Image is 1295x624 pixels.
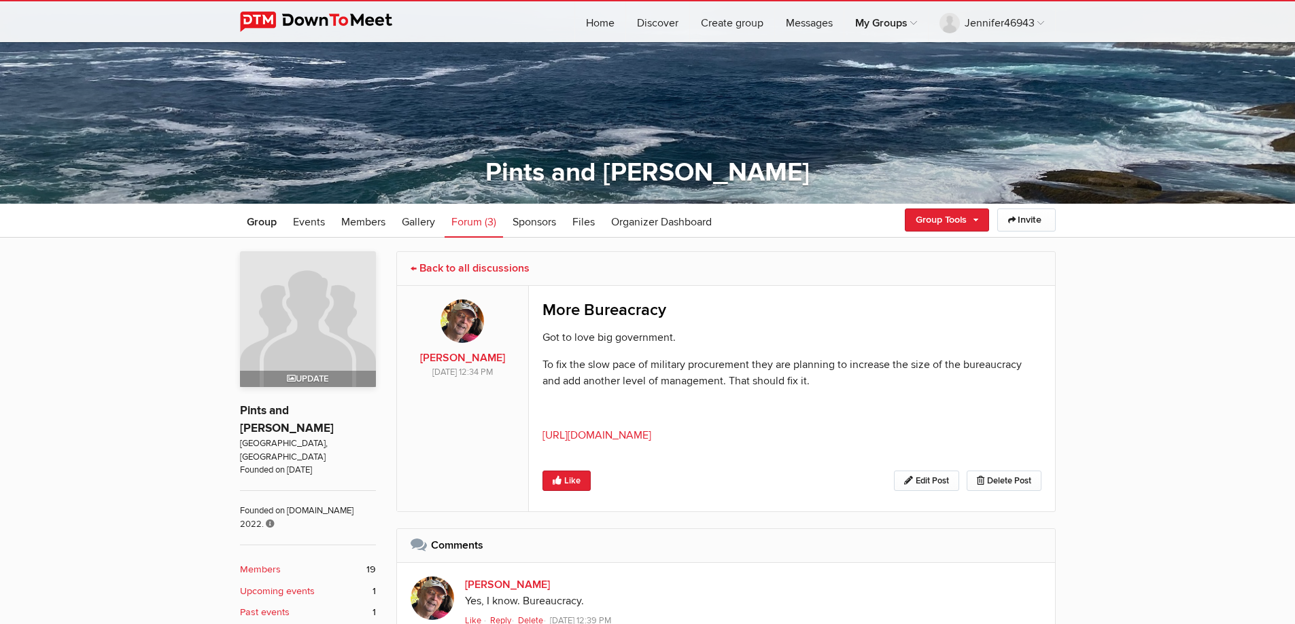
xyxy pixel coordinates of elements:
span: Founded on [DOMAIN_NAME] 2022. [240,490,376,531]
span: Files [572,215,595,229]
b: Members [240,562,281,577]
span: Events [293,215,325,229]
img: Pints and Peterson [240,251,376,387]
b: Past events [240,605,290,620]
a: [URL][DOMAIN_NAME] [542,428,651,442]
a: Gallery [395,204,442,238]
b: [PERSON_NAME] [420,351,505,365]
a: Past events 1 [240,605,376,620]
a: [PERSON_NAME] [411,299,515,365]
h2: Comments [411,529,1041,562]
img: DownToMeet [240,12,413,32]
a: ← Back to all discussions [411,261,530,275]
a: [PERSON_NAME] [465,578,550,591]
a: Invite [997,208,1056,232]
a: Create group [690,1,774,42]
span: 1 [373,605,376,620]
span: Members [341,215,385,229]
span: Group [247,215,277,229]
a: Home [575,1,625,42]
span: Forum [451,215,482,229]
a: Delete Post [967,471,1041,491]
span: Update [287,373,328,384]
p: To fix the slow pace of military procurement they are planning to increase the size of the bureau... [542,356,1041,389]
a: Members [334,204,392,238]
a: Jennifer46943 [929,1,1055,42]
a: My Groups [844,1,928,42]
a: Group Tools [905,208,989,232]
a: Pints and [PERSON_NAME] [240,403,334,435]
a: Events [286,204,332,238]
span: 1 [373,584,376,599]
a: Upcoming events 1 [240,584,376,599]
b: Upcoming events [240,584,315,599]
a: Update [240,251,376,387]
span: 19 [366,562,376,577]
a: Organizer Dashboard [604,204,719,238]
span: [GEOGRAPHIC_DATA], [GEOGRAPHIC_DATA] [240,437,376,464]
a: Members 19 [240,562,376,577]
span: Gallery [402,215,435,229]
a: Messages [775,1,844,42]
span: Organizer Dashboard [611,215,712,229]
p: Got to love big government. [542,329,1041,346]
span: Founded on [DATE] [240,464,376,477]
div: Yes, I know. Bureaucracy. [465,593,1041,610]
a: Forum (3) [445,204,503,238]
div: [DATE] 12:34 PM [411,366,515,379]
div: More Bureacracy [542,299,1041,329]
a: Sponsors [506,204,563,238]
span: Sponsors [513,215,556,229]
a: Edit Post [894,471,959,491]
a: Like [542,471,591,491]
span: (3) [485,215,496,229]
span: Like [553,475,581,486]
a: Discover [626,1,689,42]
a: Pints and [PERSON_NAME] [485,157,810,188]
img: Jim Stewart [441,299,484,343]
a: Files [566,204,602,238]
a: Group [240,204,283,238]
img: Jim Stewart [411,576,454,620]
